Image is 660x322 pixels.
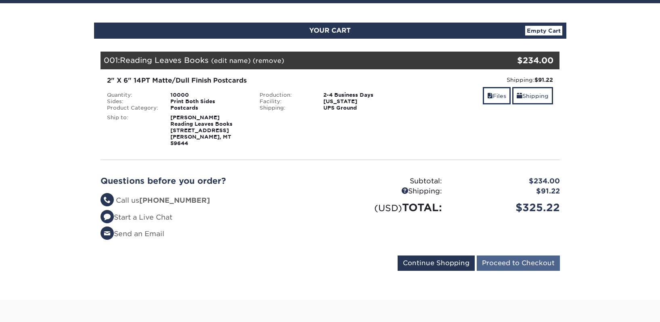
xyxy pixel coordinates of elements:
[483,87,511,104] a: Files
[398,256,475,271] input: Continue Shopping
[448,186,566,197] div: $91.22
[534,77,553,83] strong: $91.22
[487,93,493,99] span: files
[254,92,317,98] div: Production:
[448,200,566,215] div: $325.22
[164,92,254,98] div: 10000
[101,114,165,147] div: Ship to:
[330,200,448,215] div: TOTAL:
[330,176,448,187] div: Subtotal:
[317,92,406,98] div: 2-4 Business Days
[317,105,406,111] div: UPS Ground
[211,57,251,64] a: (edit name)
[512,87,553,104] a: Shipping
[309,27,351,34] span: YOUR CART
[170,114,233,146] strong: [PERSON_NAME] Reading Leaves Books [STREET_ADDRESS] [PERSON_NAME], MT 59644
[101,98,165,105] div: Sides:
[254,105,317,111] div: Shipping:
[413,76,553,84] div: Shipping:
[517,93,522,99] span: shipping
[164,98,254,105] div: Print Both Sides
[477,256,560,271] input: Proceed to Checkout
[101,213,172,221] a: Start a Live Chat
[107,76,400,85] div: 2" X 6" 14PT Matte/Dull Finish Postcards
[317,98,406,105] div: [US_STATE]
[101,195,324,206] li: Call us
[101,105,165,111] div: Product Category:
[101,230,164,238] a: Send an Email
[374,203,402,213] small: (USD)
[101,176,324,186] h2: Questions before you order?
[101,52,483,69] div: 001:
[101,92,165,98] div: Quantity:
[448,176,566,187] div: $234.00
[330,186,448,197] div: Shipping:
[139,196,210,204] strong: [PHONE_NUMBER]
[2,297,69,319] iframe: Google Customer Reviews
[120,56,209,64] span: Reading Leaves Books
[253,57,284,64] a: (remove)
[525,26,562,35] a: Empty Cart
[254,98,317,105] div: Facility:
[483,54,554,66] div: $234.00
[164,105,254,111] div: Postcards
